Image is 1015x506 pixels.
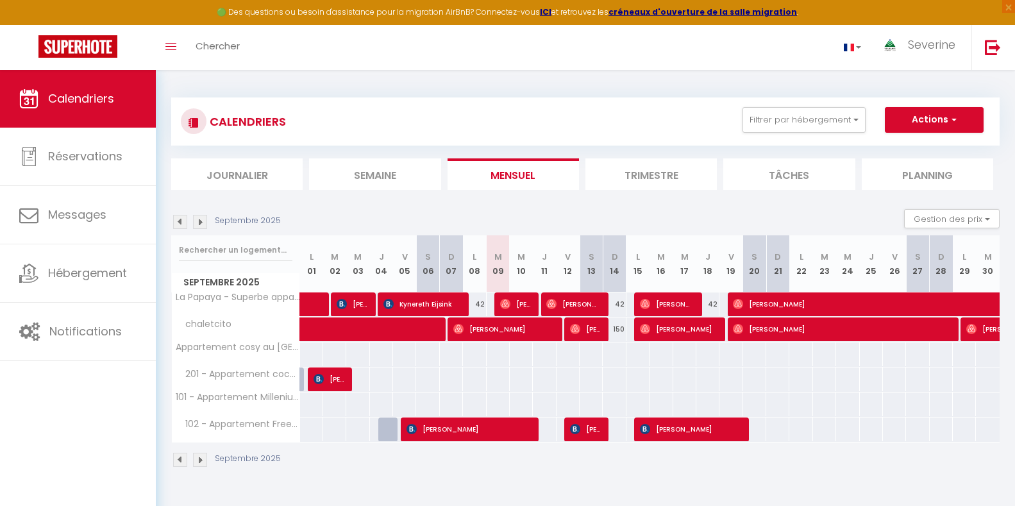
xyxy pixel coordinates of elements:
abbr: M [331,251,339,263]
th: 08 [463,235,486,292]
abbr: J [542,251,547,263]
div: 150 [603,317,626,341]
div: 42 [696,292,719,316]
li: Tâches [723,158,855,190]
th: 20 [743,235,766,292]
abbr: L [636,251,640,263]
th: 12 [557,235,580,292]
span: [PERSON_NAME] [407,417,530,441]
abbr: S [425,251,431,263]
th: 30 [976,235,1000,292]
abbr: J [705,251,710,263]
abbr: D [775,251,781,263]
p: Septembre 2025 [215,215,281,227]
span: chaletcito [174,317,235,332]
th: 10 [510,235,533,292]
a: ... Severine [871,25,971,70]
abbr: S [751,251,757,263]
th: 18 [696,235,719,292]
span: 101 - Appartement Millenium [174,392,302,402]
th: 15 [626,235,650,292]
span: [PERSON_NAME] [453,317,553,341]
li: Planning [862,158,993,190]
th: 29 [953,235,976,292]
abbr: D [612,251,618,263]
abbr: L [962,251,966,263]
th: 01 [300,235,323,292]
span: Appartement cosy au [GEOGRAPHIC_DATA]. [174,342,302,352]
p: Septembre 2025 [215,453,281,465]
th: 11 [533,235,556,292]
abbr: S [589,251,594,263]
span: 201 - Appartement cocoon [174,367,302,382]
abbr: L [310,251,314,263]
th: 25 [860,235,883,292]
abbr: S [915,251,921,263]
span: [PERSON_NAME] [640,292,694,316]
button: Actions [885,107,984,133]
th: 23 [813,235,836,292]
span: [PERSON_NAME] [570,417,601,441]
th: 21 [766,235,789,292]
span: [PERSON_NAME] [314,367,344,391]
li: Trimestre [585,158,717,190]
abbr: M [844,251,851,263]
abbr: V [565,251,571,263]
img: Super Booking [38,35,117,58]
abbr: M [517,251,525,263]
abbr: J [869,251,874,263]
th: 14 [603,235,626,292]
abbr: M [984,251,992,263]
span: Septembre 2025 [172,273,299,292]
abbr: V [892,251,898,263]
abbr: V [402,251,408,263]
h3: CALENDRIERS [206,107,286,136]
abbr: L [473,251,476,263]
th: 02 [323,235,346,292]
abbr: L [800,251,803,263]
span: [PERSON_NAME] [570,317,601,341]
span: Chercher [196,39,240,53]
abbr: J [379,251,384,263]
div: 42 [463,292,486,316]
button: Filtrer par hébergement [742,107,866,133]
li: Journalier [171,158,303,190]
th: 06 [416,235,439,292]
span: Hébergement [48,265,127,281]
span: 102 - Appartement Freedom [174,417,302,432]
li: Mensuel [448,158,579,190]
abbr: D [448,251,455,263]
span: [PERSON_NAME] [337,292,367,316]
th: 13 [580,235,603,292]
button: Gestion des prix [904,209,1000,228]
span: Kynereth Eijsink [383,292,460,316]
span: Notifications [49,323,122,339]
li: Semaine [309,158,440,190]
span: [PERSON_NAME] [640,417,740,441]
th: 05 [393,235,416,292]
a: ICI [540,6,551,17]
th: 17 [673,235,696,292]
button: Ouvrir le widget de chat LiveChat [10,5,49,44]
th: 22 [789,235,812,292]
abbr: M [681,251,689,263]
th: 19 [719,235,742,292]
span: La Papaya - Superbe appartement plein centre [174,292,302,302]
th: 26 [883,235,906,292]
span: [PERSON_NAME] [500,292,531,316]
img: logout [985,39,1001,55]
input: Rechercher un logement... [179,239,292,262]
span: [PERSON_NAME] [640,317,717,341]
span: [PERSON_NAME] [546,292,600,316]
th: 27 [906,235,929,292]
th: 07 [440,235,463,292]
a: créneaux d'ouverture de la salle migration [608,6,797,17]
abbr: M [354,251,362,263]
th: 03 [346,235,369,292]
span: Calendriers [48,90,114,106]
th: 04 [370,235,393,292]
div: 42 [603,292,626,316]
span: Messages [48,207,106,223]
